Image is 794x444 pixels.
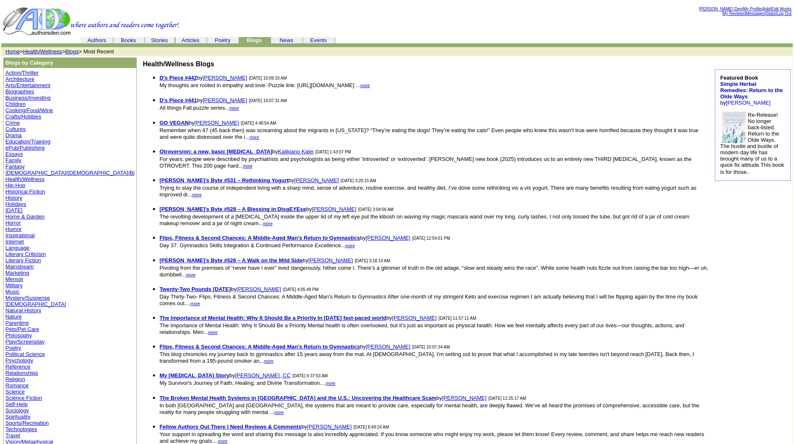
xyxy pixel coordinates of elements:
a: Romance [5,382,29,389]
a: Mainstream [5,263,34,270]
a: Parenting [5,320,29,326]
font: [DATE] 4:37:53 AM [293,374,328,378]
font: more [345,243,355,248]
a: [PERSON_NAME] [312,205,356,212]
a: Home [5,48,20,55]
font: This blog chronicles my journey back to gymnastics after 15 years away from the mat. At [DEMOGRAP... [160,351,694,364]
a: Blogs [65,48,79,55]
font: Remember when 47 (45 back then) was screaming about the migrants in [US_STATE]? “They’re eating t... [160,127,699,140]
img: header_logo2.gif [3,7,179,36]
font: [PERSON_NAME] [312,206,356,212]
a: Health/Wellness [5,176,45,182]
font: [DATE] 10:07:34 AM [412,345,450,349]
a: more [190,299,200,306]
a: Science [5,389,25,395]
font: more [274,410,284,415]
a: [PERSON_NAME] [237,285,281,292]
a: Cooking/Food/Wine [5,107,53,113]
a: Travel [5,432,20,439]
a: Inspirational [5,232,35,238]
a: more [208,328,218,335]
a: more [250,133,259,140]
a: Music [5,288,20,295]
a: Business/Investing [5,95,50,101]
font: All things Fall puzzle series... [160,105,230,111]
a: Simple Herbal Remedies: Return to the Olde Ways [720,81,783,100]
b: Blogs [247,37,262,43]
font: [PERSON_NAME] [194,120,239,126]
a: Home & Garden [5,213,45,220]
a: Education/Training [5,138,50,145]
a: [DEMOGRAPHIC_DATA]/[DEMOGRAPHIC_DATA]/Bi [5,170,135,176]
font: My thoughts are rooted in empathy and love. Puzzle link: [URL][DOMAIN_NAME] ... [160,82,361,88]
a: D's Piece #441 [160,97,197,103]
a: Internet [5,238,24,245]
a: Log Out [776,11,791,16]
font: [DATE] 11:25:17 AM [488,396,526,401]
a: GO VEGAN [160,120,189,126]
font: more [243,164,253,168]
a: My [MEDICAL_DATA] Story [160,372,230,379]
font: more [186,273,195,277]
font: more [218,439,228,444]
font: Pivoting from the premises of “never have I ever” lived dangerously, hither come I. There’s a gli... [160,265,709,278]
a: Twenty-Two Pounds [DATE] [160,286,231,292]
font: [PERSON_NAME] [366,235,410,241]
a: Fellow Authors Out There I Need Reviews & Comments [160,424,301,430]
a: Architecture [5,76,34,82]
font: | | | | | [699,7,791,16]
font: by [160,235,366,241]
font: In both [GEOGRAPHIC_DATA] and [GEOGRAPHIC_DATA], the systems that are meant to provide care, espe... [160,402,699,415]
font: [DATE] 10:07:31 AM [249,98,287,103]
a: Flips, Fitness & Second Chances: A Middle-Aged Man's Return to Gymnastics [160,235,360,241]
a: Flips, Fitness & Second Chances: A Middle-Aged Man's Return to Gymnastics [160,344,360,350]
font: by [720,75,783,106]
a: [PERSON_NAME] [726,100,771,106]
font: [DATE] 3:20:15 AM [341,178,376,183]
a: [PERSON_NAME] [203,74,247,81]
a: more [229,104,239,111]
a: Add/Edit Works [763,7,791,11]
a: more [326,379,336,386]
font: [PERSON_NAME], CC [235,372,291,379]
img: 16641.jpg [722,112,746,143]
font: [DATE] 11:57:11 AM [438,316,476,321]
a: Pets/Pet Care [5,326,39,332]
a: Mystery/Suspense [5,295,50,301]
a: Play/Screenplay [5,339,45,345]
font: [DATE] 12:54:01 PM [412,236,450,241]
font: [PERSON_NAME] [366,344,410,350]
a: Kalikiano Kalei [278,148,313,155]
font: by [160,97,203,103]
font: [PERSON_NAME] [203,97,247,103]
font: [PERSON_NAME] [237,286,281,292]
font: more [250,135,259,140]
a: Natural History [5,307,41,314]
a: My Profile [743,7,761,11]
b: [PERSON_NAME]’s Byte #528 – A Blessing in DisgEYEse [160,206,306,212]
font: by [160,148,278,155]
a: [PERSON_NAME] [294,176,339,183]
b: The Broken Mental Health Systems in [GEOGRAPHIC_DATA] and the U.S.: Uncovering the Healthcare Scam [160,395,436,401]
a: Messages [746,11,765,16]
a: Essays [5,151,23,157]
a: Sports/Recreation [5,420,49,426]
a: [DEMOGRAPHIC_DATA] [5,301,66,307]
a: Stats [766,11,776,16]
font: by [160,286,237,292]
a: Technologies [5,426,37,432]
a: more [186,271,195,278]
a: [PERSON_NAME] [366,234,410,241]
b: Health/Wellness Blogs [143,60,214,68]
font: [PERSON_NAME] [308,257,353,263]
a: Spirituality [5,414,30,420]
font: more [192,193,202,197]
a: Fantasy [5,163,25,170]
